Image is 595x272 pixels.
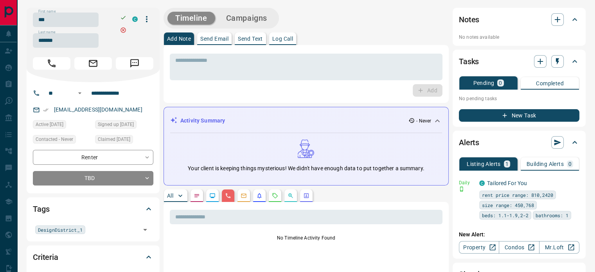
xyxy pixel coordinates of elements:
div: Sun Aug 15 2021 [95,135,153,146]
h2: Notes [459,13,479,26]
p: No Timeline Activity Found [170,234,442,241]
div: Renter [33,150,153,164]
svg: Agent Actions [303,193,309,199]
p: Send Email [200,36,228,41]
div: Sun Aug 15 2021 [33,120,91,131]
svg: Listing Alerts [256,193,262,199]
div: condos.ca [479,180,485,186]
svg: Push Notification Only [459,186,464,192]
svg: Lead Browsing Activity [209,193,216,199]
a: [EMAIL_ADDRESS][DOMAIN_NAME] [54,106,142,113]
button: Timeline [167,12,215,25]
p: No pending tasks [459,93,579,104]
h2: Tasks [459,55,479,68]
p: - Never [416,117,431,124]
span: bathrooms: 1 [536,211,568,219]
span: Signed up [DATE] [98,121,134,128]
p: All [167,193,173,198]
svg: Notes [194,193,200,199]
h2: Tags [33,203,49,215]
div: Sun Aug 15 2021 [95,120,153,131]
span: Message [116,57,153,70]
span: Contacted - Never [36,135,73,143]
div: Alerts [459,133,579,152]
a: Property [459,241,499,254]
span: Active [DATE] [36,121,63,128]
div: Tags [33,200,153,218]
span: Claimed [DATE] [98,135,130,143]
p: Building Alerts [527,161,564,167]
p: Send Text [238,36,263,41]
svg: Opportunities [288,193,294,199]
button: Open [75,88,84,98]
label: First name [38,9,56,14]
svg: Calls [225,193,231,199]
a: Tailored For You [487,180,527,186]
p: Listing Alerts [467,161,501,167]
button: Open [140,224,151,235]
a: Condos [499,241,539,254]
p: Add Note [167,36,191,41]
p: Log Call [272,36,293,41]
p: Your client is keeping things mysterious! We didn't have enough data to put together a summary. [188,164,424,173]
h2: Criteria [33,251,58,263]
p: 1 [505,161,509,167]
div: Notes [459,10,579,29]
p: Pending [473,80,494,86]
p: New Alert: [459,231,579,239]
div: Criteria [33,248,153,267]
span: DesignDistrict_1 [38,226,83,234]
span: Call [33,57,70,70]
a: Mr.Loft [539,241,579,254]
p: 0 [499,80,502,86]
span: Email [74,57,112,70]
h2: Alerts [459,136,479,149]
button: Campaigns [218,12,275,25]
p: Completed [536,81,564,86]
span: size range: 450,768 [482,201,534,209]
div: Activity Summary- Never [170,113,442,128]
span: beds: 1.1-1.9,2-2 [482,211,528,219]
span: rent price range: 810,2420 [482,191,553,199]
svg: Requests [272,193,278,199]
button: New Task [459,109,579,122]
p: Daily [459,179,475,186]
div: TBD [33,171,153,186]
p: 0 [568,161,572,167]
div: condos.ca [132,16,138,22]
p: Activity Summary [180,117,225,125]
label: Last name [38,30,56,35]
svg: Emails [241,193,247,199]
div: Tasks [459,52,579,71]
svg: Email Verified [43,107,49,113]
p: No notes available [459,34,579,41]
